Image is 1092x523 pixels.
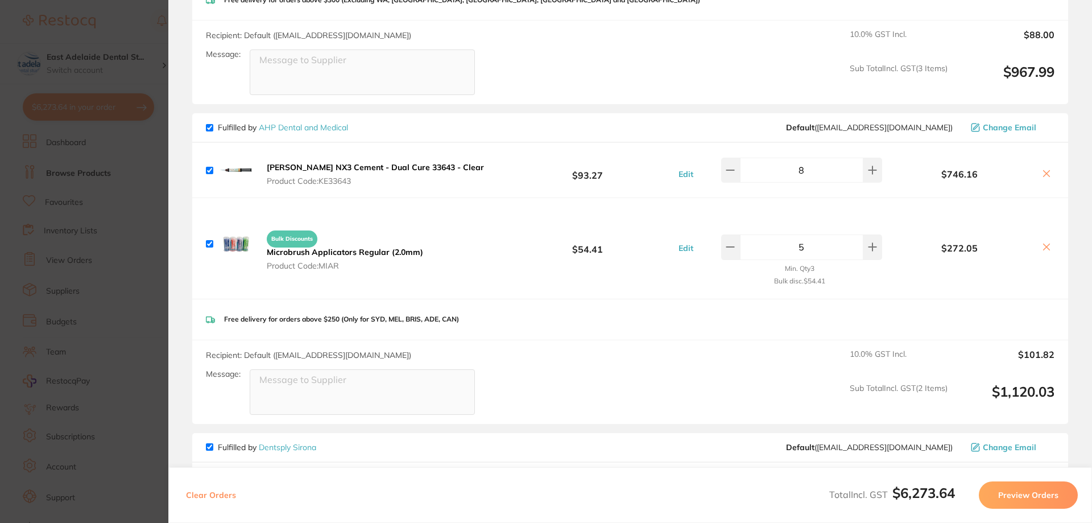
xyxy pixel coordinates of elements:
button: Edit [675,243,697,253]
span: Change Email [983,443,1036,452]
output: $1,120.03 [957,384,1054,415]
span: Product Code: KE33643 [267,176,484,186]
b: [PERSON_NAME] NX3 Cement - Dual Cure 33643 - Clear [267,162,484,172]
span: Sub Total Incl. GST ( 2 Items) [850,384,948,415]
span: Bulk Discounts [267,230,317,248]
output: $967.99 [957,64,1054,95]
output: $101.82 [957,349,1054,374]
button: Change Email [967,122,1054,133]
small: Min. Qty 3 [785,265,814,273]
b: $746.16 [885,169,1034,179]
b: Default [786,442,814,452]
b: $93.27 [503,160,672,181]
output: $88.00 [957,30,1054,55]
button: [PERSON_NAME] NX3 Cement - Dual Cure 33643 - Clear Product Code:KE33643 [263,162,487,186]
label: Message: [206,369,241,379]
b: $6,273.64 [892,484,955,501]
span: Total Incl. GST [829,489,955,500]
p: Free delivery for orders above $250 (Only for SYD, MEL, BRIS, ADE, CAN) [224,315,459,323]
span: Recipient: Default ( [EMAIL_ADDRESS][DOMAIN_NAME] ) [206,30,411,40]
span: Sub Total Incl. GST ( 3 Items) [850,64,948,95]
small: Bulk disc. $54.41 [774,277,825,285]
label: Message: [206,50,241,59]
span: 10.0 % GST Incl. [850,30,948,55]
span: clientservices@dentsplysirona.com [786,443,953,452]
span: orders@ahpdentalmedical.com.au [786,123,953,132]
img: NGF0YXd1bw [218,226,254,262]
button: Change Email [967,442,1054,452]
span: Product Code: MIAR [267,261,423,270]
span: 10.0 % GST Incl. [850,349,948,374]
a: Dentsply Sirona [259,442,316,452]
button: Preview Orders [979,481,1078,509]
p: Fulfilled by [218,123,348,132]
a: AHP Dental and Medical [259,122,348,133]
b: $54.41 [503,233,672,254]
b: Microbrush Applicators Regular (2.0mm) [267,247,423,257]
b: Default [786,122,814,133]
span: Change Email [983,123,1036,132]
span: Recipient: Default ( [EMAIL_ADDRESS][DOMAIN_NAME] ) [206,350,411,360]
img: amk1cGY5cQ [218,152,254,188]
b: $272.05 [885,243,1034,253]
button: Clear Orders [183,481,239,509]
p: Fulfilled by [218,443,316,452]
button: Edit [675,169,697,179]
button: Bulk Discounts Microbrush Applicators Regular (2.0mm) Product Code:MIAR [263,225,427,271]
